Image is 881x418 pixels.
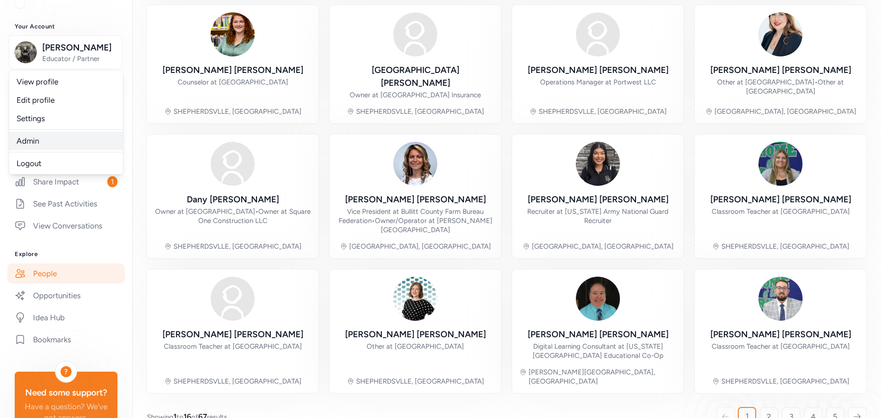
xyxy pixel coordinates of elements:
[7,216,125,236] a: View Conversations
[758,12,803,56] img: Avatar
[42,41,117,54] span: [PERSON_NAME]
[15,23,117,30] h3: Your Account
[540,78,656,87] div: Operations Manager at Portwest LLC
[178,78,288,87] div: Counselor at [GEOGRAPHIC_DATA]
[9,72,123,91] a: View profile
[211,142,255,186] img: Avatar
[539,107,667,116] div: SHEPHERDSVLLE, [GEOGRAPHIC_DATA]
[702,78,859,96] div: Other at [GEOGRAPHIC_DATA] Other at [GEOGRAPHIC_DATA]
[576,277,620,321] img: Avatar
[7,106,125,126] a: Respond to Invites
[528,193,669,206] div: [PERSON_NAME] [PERSON_NAME]
[710,328,851,341] div: [PERSON_NAME] [PERSON_NAME]
[255,207,258,216] span: •
[173,242,301,251] div: SHEPHERDSVLLE, [GEOGRAPHIC_DATA]
[9,91,123,109] a: Edit profile
[7,194,125,214] a: See Past Activities
[576,142,620,186] img: Avatar
[758,142,803,186] img: Avatar
[393,142,437,186] img: Avatar
[814,78,818,86] span: •
[710,64,851,77] div: [PERSON_NAME] [PERSON_NAME]
[162,64,303,77] div: [PERSON_NAME] [PERSON_NAME]
[710,193,851,206] div: [PERSON_NAME] [PERSON_NAME]
[528,328,669,341] div: [PERSON_NAME] [PERSON_NAME]
[393,277,437,321] img: Avatar
[367,342,464,351] div: Other at [GEOGRAPHIC_DATA]
[721,377,849,386] div: SHEPHERDSVLLE, [GEOGRAPHIC_DATA]
[712,342,850,351] div: Classroom Teacher at [GEOGRAPHIC_DATA]
[712,207,850,216] div: Classroom Teacher at [GEOGRAPHIC_DATA]
[532,242,674,251] div: [GEOGRAPHIC_DATA], [GEOGRAPHIC_DATA]
[337,207,494,234] div: Vice President at Bullitt County Farm Bureau Federation Owner/Operator at [PERSON_NAME][GEOGRAPHI...
[7,172,125,192] a: Share Impact1
[7,307,125,328] a: Idea Hub
[393,12,437,56] img: Avatar
[9,132,123,150] a: Admin
[7,84,125,104] a: Home
[350,90,481,100] div: Owner at [GEOGRAPHIC_DATA] Insurance
[758,277,803,321] img: Avatar
[22,386,110,399] div: Need some support?
[349,242,491,251] div: [GEOGRAPHIC_DATA], [GEOGRAPHIC_DATA]
[337,64,494,89] div: [GEOGRAPHIC_DATA] [PERSON_NAME]
[519,207,676,225] div: Recruiter at [US_STATE] Army National Guard Recruiter
[7,285,125,306] a: Opportunities
[15,251,117,258] h3: Explore
[9,154,123,173] a: Logout
[528,64,669,77] div: [PERSON_NAME] [PERSON_NAME]
[211,277,255,321] img: Avatar
[7,263,125,284] a: People
[42,54,117,63] span: Educator / Partner
[154,207,311,225] div: Owner at [GEOGRAPHIC_DATA] Owner at Square One Construction LLC
[211,12,255,56] img: Avatar
[9,109,123,128] a: Settings
[162,328,303,341] div: [PERSON_NAME] [PERSON_NAME]
[164,342,302,351] div: Classroom Teacher at [GEOGRAPHIC_DATA]
[187,193,279,206] div: Dany [PERSON_NAME]
[9,35,123,69] button: [PERSON_NAME]Educator / Partner
[576,12,620,56] img: Avatar
[721,242,849,251] div: SHEPHERDSVLLE, [GEOGRAPHIC_DATA]
[173,107,301,116] div: SHEPHERDSVLLE, [GEOGRAPHIC_DATA]
[356,107,484,116] div: SHEPHERDSVLLE, [GEOGRAPHIC_DATA]
[519,342,676,360] div: Digital Learning Consultant at [US_STATE][GEOGRAPHIC_DATA] Educational Co-Op
[7,128,125,148] a: Create and Connect8
[9,71,123,174] div: [PERSON_NAME]Educator / Partner
[356,377,484,386] div: SHEPHERDSVLLE, [GEOGRAPHIC_DATA]
[529,368,676,386] div: [PERSON_NAME][GEOGRAPHIC_DATA], [GEOGRAPHIC_DATA]
[345,328,486,341] div: [PERSON_NAME] [PERSON_NAME]
[345,193,486,206] div: [PERSON_NAME] [PERSON_NAME]
[173,377,301,386] div: SHEPHERDSVLLE, [GEOGRAPHIC_DATA]
[372,217,375,225] span: •
[107,176,117,187] span: 1
[7,329,125,350] a: Bookmarks
[714,107,856,116] div: [GEOGRAPHIC_DATA], [GEOGRAPHIC_DATA]
[7,150,125,170] a: Close Activities
[61,366,72,377] div: ?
